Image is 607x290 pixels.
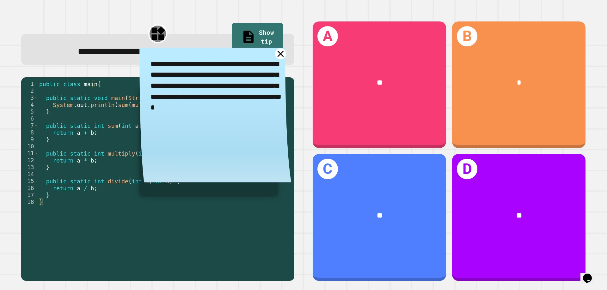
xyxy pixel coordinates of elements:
div: 1 [21,80,38,87]
h1: D [457,159,477,179]
div: 16 [21,185,38,192]
div: 5 [21,108,38,115]
div: 8 [21,129,38,136]
span: Toggle code folding, rows 11 through 13 [34,150,38,157]
div: 2 [21,87,38,94]
span: Toggle code folding, rows 15 through 17 [34,178,38,185]
div: 18 [21,198,38,205]
div: 17 [21,192,38,198]
div: 4 [21,101,38,108]
div: 9 [21,136,38,143]
div: 10 [21,143,38,150]
div: 12 [21,157,38,164]
span: Toggle code folding, rows 7 through 9 [34,122,38,129]
iframe: chat widget [580,265,601,284]
h1: B [457,26,477,47]
h1: A [317,26,338,47]
div: 15 [21,178,38,185]
div: 3 [21,94,38,101]
div: 6 [21,115,38,122]
h1: C [317,159,338,179]
a: Show tip [232,23,283,52]
div: 13 [21,164,38,171]
div: 7 [21,122,38,129]
span: Toggle code folding, rows 1 through 18 [34,80,38,87]
div: 11 [21,150,38,157]
div: 14 [21,171,38,178]
span: Toggle code folding, rows 3 through 5 [34,94,38,101]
